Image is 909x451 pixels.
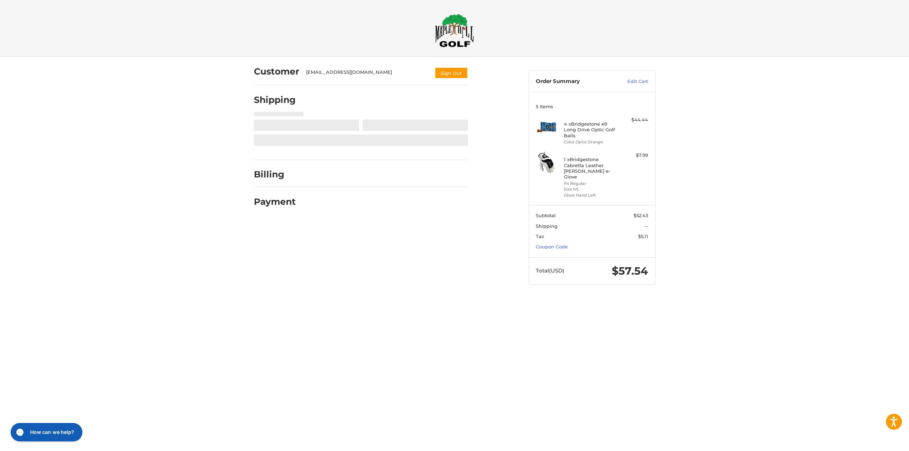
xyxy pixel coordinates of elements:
[620,152,648,159] div: $7.99
[536,267,564,274] span: Total (USD)
[564,139,618,145] li: Color Optic Orange
[435,14,474,47] img: Maple Hill Golf
[633,213,648,218] span: $52.43
[254,169,295,180] h2: Billing
[850,432,909,451] iframe: Google Customer Reviews
[536,233,544,239] span: Tax
[536,244,568,249] a: Coupon Code
[254,66,299,77] h2: Customer
[564,186,618,192] li: Size ML
[536,213,556,218] span: Subtotal
[612,264,648,277] span: $57.54
[612,78,648,85] a: Edit Cart
[620,116,648,123] div: $44.44
[536,104,648,109] h3: 5 Items
[564,192,618,198] li: Glove Hand Left
[564,181,618,187] li: Fit Regular
[254,94,296,105] h2: Shipping
[435,67,468,79] button: Sign Out
[644,223,648,229] span: --
[536,223,557,229] span: Shipping
[564,156,618,180] h4: 1 x Bridgestone Cabretta Leather [PERSON_NAME] e-Glove
[254,196,296,207] h2: Payment
[564,121,618,138] h4: 4 x Bridgestone e9 Long Drive Optic Golf Balls
[7,420,85,444] iframe: Gorgias live chat messenger
[306,69,428,79] div: [EMAIL_ADDRESS][DOMAIN_NAME]
[638,233,648,239] span: $5.11
[536,78,612,85] h3: Order Summary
